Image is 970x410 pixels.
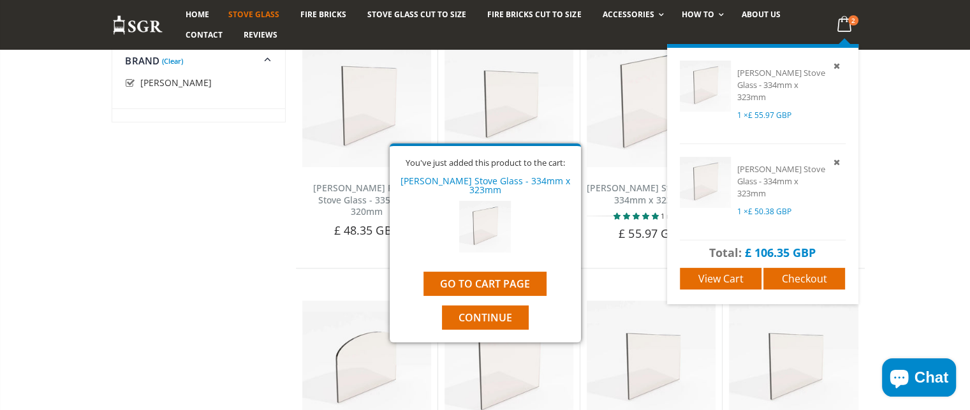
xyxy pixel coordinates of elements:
a: About us [732,4,790,25]
a: Home [176,4,219,25]
a: How To [672,4,730,25]
a: [PERSON_NAME] Stove Glass - 334mm x 323mm [587,182,716,206]
span: Accessories [602,9,654,20]
a: [PERSON_NAME] Fireball Stove Glass - 335mm x 320mm [313,182,420,218]
span: Fire Bricks [300,9,346,20]
inbox-online-store-chat: Shopify online store chat [878,358,960,400]
div: You've just added this product to the cart: [399,159,571,167]
span: £ 50.38 GBP [748,206,791,217]
span: 5.00 stars [614,211,661,221]
span: Brand [125,54,159,67]
img: Burley Hollywell Stove Glass - 334mm x 323mm [680,157,731,208]
span: Stove Glass [228,9,279,20]
span: £ 106.35 GBP [745,245,816,260]
span: £ 55.97 GBP [748,110,791,121]
a: Checkout [763,268,845,290]
span: 1 review [661,211,689,221]
a: Contact [176,25,232,45]
img: Burley Firecube 9308 8KW Stove Glass [445,38,573,166]
a: [PERSON_NAME] Stove Glass - 334mm x 323mm [737,163,825,199]
a: Accessories [592,4,670,25]
span: Contact [186,29,223,40]
span: Total: [709,245,742,260]
a: Fire Bricks Cut To Size [478,4,591,25]
img: Burley Hollywell Stove Glass - 334mm x 323mm [459,201,511,253]
a: Remove item [831,155,846,170]
span: Reviews [244,29,277,40]
span: Checkout [782,272,827,286]
img: Burley Hollywell Stove Glass - 334mm x 323mm [680,61,731,112]
a: [PERSON_NAME] Stove Glass - 334mm x 323mm [737,67,825,103]
span: 1 × [737,206,791,217]
img: Burley Fireball Stove Glass [302,38,431,166]
a: Stove Glass [219,4,289,25]
a: Fire Bricks [291,4,356,25]
a: [PERSON_NAME] Stove Glass - 334mm x 323mm [400,175,570,196]
span: View cart [698,272,744,286]
span: Home [186,9,209,20]
span: About us [742,9,781,20]
span: Stove Glass Cut To Size [367,9,466,20]
img: Burley Hollywell replacement stove glass [587,38,716,166]
span: How To [682,9,714,20]
span: £ 55.97 GBP [619,226,684,241]
span: 1 × [737,110,791,121]
a: Go to cart page [423,272,547,296]
a: View cart [680,268,761,290]
span: £ 48.35 GBP [334,223,399,238]
span: Fire Bricks Cut To Size [487,9,581,20]
button: Continue [442,305,529,330]
a: Reviews [234,25,287,45]
a: Stove Glass Cut To Size [358,4,476,25]
span: [PERSON_NAME] [140,77,212,89]
img: Stove Glass Replacement [112,15,163,36]
a: 2 [832,13,858,38]
span: 2 [848,15,858,26]
a: Remove item [831,59,846,73]
span: Continue [459,311,512,325]
a: (Clear) [162,59,183,62]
